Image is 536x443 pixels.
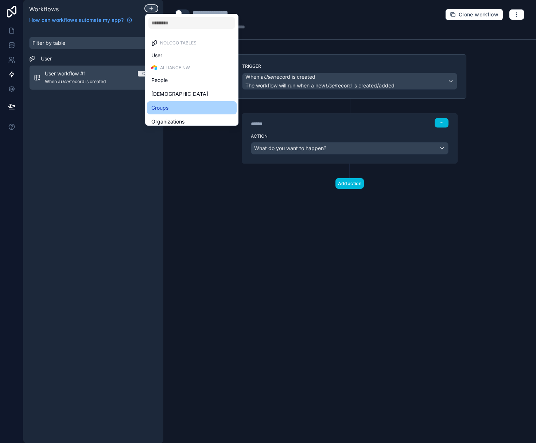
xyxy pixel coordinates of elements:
[160,65,190,71] span: Alliance NW
[151,117,185,126] span: Organizations
[151,103,168,112] span: Groups
[151,76,168,85] span: People
[160,40,197,46] span: Noloco tables
[151,51,162,60] span: User
[151,90,208,98] span: [DEMOGRAPHIC_DATA]
[151,65,157,71] img: Airtable Logo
